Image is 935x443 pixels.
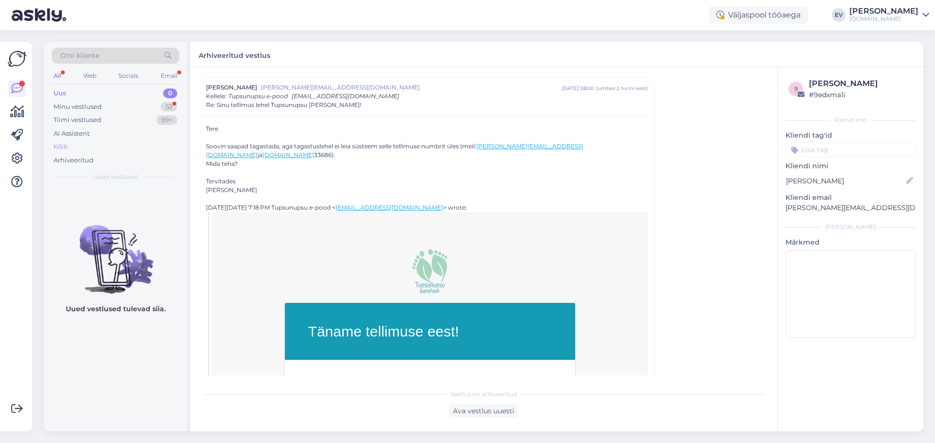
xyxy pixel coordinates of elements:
div: EV [832,8,845,22]
div: Tervitades [206,177,648,186]
div: 52 [161,102,177,112]
p: Märkmed [785,237,916,248]
div: 99+ [156,115,177,125]
div: Tere [206,124,648,195]
div: AI Assistent [54,129,90,139]
p: Kliendi nimi [785,161,916,171]
div: Mida teha? [206,159,648,168]
span: [EMAIL_ADDRESS][DOMAIN_NAME] [292,92,399,100]
div: [DOMAIN_NAME] [849,15,918,23]
input: Lisa nimi [786,176,904,186]
a: [EMAIL_ADDRESS][DOMAIN_NAME] [336,204,443,211]
div: Soovin saapad tagastada, aga tagastuslehel ei leia süsteem selle tellimuse numbrit üles (meil: ja... [206,142,648,159]
span: Re: Sinu tellimus lehel Tupsunupsu [PERSON_NAME]! [206,101,361,109]
div: [DATE] 08:00 [562,85,594,92]
div: Minu vestlused [54,102,102,112]
div: [PERSON_NAME] [206,186,648,195]
div: Kõik [54,142,68,152]
label: Arhiveeritud vestlus [199,48,270,61]
div: All [52,70,63,82]
div: Socials [116,70,140,82]
img: Tupsunupsu [406,247,454,295]
span: Uued vestlused [93,173,138,181]
img: Askly Logo [8,50,26,68]
span: Kellele : [206,92,226,100]
div: Arhiveeritud [54,156,93,165]
div: [PERSON_NAME] [849,7,918,15]
div: Uus [54,89,66,98]
div: [PERSON_NAME] [785,223,916,231]
a: [DOMAIN_NAME] [262,151,314,159]
p: Kliendi tag'id [785,130,916,141]
div: Web [81,70,98,82]
div: [PERSON_NAME] [809,78,913,89]
div: [DATE][DATE] 7:18 PM Tupsunupsu e-pood < > wrote: [206,203,648,212]
p: Kliendi email [785,193,916,203]
div: Tiimi vestlused [54,115,101,125]
span: [PERSON_NAME][EMAIL_ADDRESS][DOMAIN_NAME] [261,83,562,92]
div: Email [159,70,179,82]
div: 0 [163,89,177,98]
a: [PERSON_NAME][DOMAIN_NAME] [849,7,929,23]
div: # 9edxma1i [809,89,913,100]
p: Uued vestlused tulevad siia. [66,304,166,314]
h1: Täname tellimuse eest! [308,320,552,342]
span: Otsi kliente [60,51,99,61]
img: No chats [44,208,187,295]
div: Väljaspool tööaega [709,6,808,24]
span: Vestlus on arhiveeritud [450,390,517,399]
span: [PERSON_NAME] [206,83,257,92]
input: Lisa tag [785,142,916,157]
div: Kliendi info [785,116,916,124]
span: 9 [794,85,798,92]
div: ( umbes 2 tunni eest ) [596,85,648,92]
div: Ava vestlus uuesti [449,405,518,418]
p: [PERSON_NAME][EMAIL_ADDRESS][DOMAIN_NAME] [785,203,916,213]
span: Tupsunupsu e-pood [228,92,288,100]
